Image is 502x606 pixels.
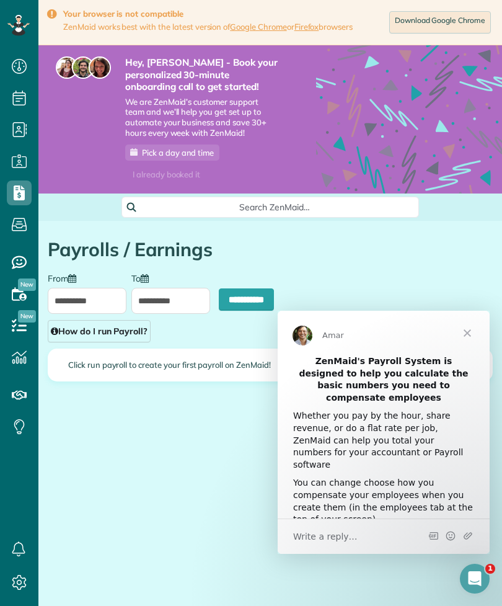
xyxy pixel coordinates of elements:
a: How do I run Payroll? [48,320,151,342]
label: To [131,272,155,283]
strong: Hey, [PERSON_NAME] - Book your personalized 30-minute onboarding call to get started! [125,56,279,93]
h1: Payrolls / Earnings [48,239,493,260]
a: Pick a day and time [125,145,219,161]
img: maria-72a9807cf96188c08ef61303f053569d2e2a8a1cde33d635c8a3ac13582a053d.jpg [56,56,78,79]
label: From [48,272,82,283]
span: New [18,310,36,323]
strong: Your browser is not compatible [63,9,353,19]
a: Firefox [294,22,319,32]
span: 1 [485,564,495,574]
div: I already booked it [125,167,208,182]
span: ZenMaid works best with the latest version of or browsers [63,22,353,32]
span: We are ZenMaid’s customer support team and we’ll help you get set up to automate your business an... [125,97,279,139]
span: New [18,278,36,291]
iframe: Intercom live chat [460,564,490,594]
div: Click run payroll to create your first payroll on ZenMaid! [48,349,492,381]
img: michelle-19f622bdf1676172e81f8f8fba1fb50e276960ebfe0243fe18214015130c80e4.jpg [89,56,111,79]
span: Pick a day and time [142,148,214,158]
img: jorge-587dff0eeaa6aab1f244e6dc62b8924c3b6ad411094392a53c71c6c4a576187d.jpg [72,56,94,79]
iframe: Intercom live chat message [278,311,490,554]
a: Google Chrome [230,22,287,32]
a: Download Google Chrome [389,11,491,33]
